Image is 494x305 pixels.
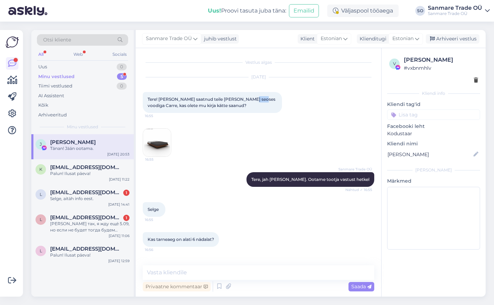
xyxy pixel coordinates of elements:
[298,35,315,43] div: Klient
[426,34,479,44] div: Arhiveeri vestlus
[43,36,71,44] span: Otsi kliente
[321,35,342,43] span: Estonian
[327,5,399,17] div: Väljaspool tööaega
[117,83,127,90] div: 0
[72,50,84,59] div: Web
[123,190,130,196] div: 1
[38,92,64,99] div: AI Assistent
[404,56,478,64] div: [PERSON_NAME]
[145,157,171,162] span: 16:55
[50,252,130,258] div: Palun! Ilusat päeva!
[387,90,480,97] div: Kliendi info
[428,5,490,16] a: Sanmare Trade OÜSanmare Trade OÜ
[50,145,130,152] div: Tänan! Jään ootama.
[39,167,42,172] span: k
[50,139,96,145] span: Jekaterina Dubinina
[338,167,372,172] span: Sanmare Trade OÜ
[148,97,276,108] span: Tere! [PERSON_NAME] saatnud teile [PERSON_NAME] seoses voodiga Carre, kas olete mu kirja kätte sa...
[38,73,75,80] div: Minu vestlused
[143,129,171,157] img: Attachment
[404,64,478,72] div: # vxbnmhlv
[117,63,127,70] div: 0
[37,50,45,59] div: All
[107,152,130,157] div: [DATE] 20:53
[143,59,374,66] div: Vestlus algas
[143,282,211,291] div: Privaatne kommentaar
[201,35,237,43] div: juhib vestlust
[108,202,130,207] div: [DATE] 14:41
[145,217,171,222] span: 16:55
[148,237,214,242] span: Kas tarneaeg on alati 6 nädalat?
[351,283,371,290] span: Saada
[40,248,42,253] span: l
[40,217,42,222] span: l
[146,35,192,43] span: Sanmare Trade OÜ
[387,101,480,108] p: Kliendi tag'id
[387,167,480,173] div: [PERSON_NAME]
[208,7,221,14] b: Uus!
[387,130,480,137] p: Kodustaar
[40,192,42,197] span: l
[50,246,123,252] span: labioliver@outlook.com
[50,196,130,202] div: Selge, aitäh info eest.
[6,36,19,49] img: Askly Logo
[109,177,130,182] div: [DATE] 11:22
[148,207,159,212] span: Selge
[50,170,130,177] div: Palun! Ilusat päeva!
[143,74,374,80] div: [DATE]
[50,189,123,196] span: labioliver@outlook.com
[38,112,67,119] div: Arhiveeritud
[428,5,482,11] div: Sanmare Trade OÜ
[387,140,480,147] p: Kliendi nimi
[387,123,480,130] p: Facebooki leht
[38,102,48,109] div: Kõik
[40,142,42,147] span: J
[393,61,396,66] span: v
[111,50,128,59] div: Socials
[387,109,480,120] input: Lisa tag
[145,113,171,119] span: 16:55
[387,177,480,185] p: Märkmed
[38,63,47,70] div: Uus
[50,221,130,233] div: [PERSON_NAME] так, я жду ещё 5.09, но если не будет тогда будем решать о возврате денег!
[415,6,425,16] div: SO
[123,215,130,221] div: 1
[428,11,482,16] div: Sanmare Trade OÜ
[145,247,171,252] span: 16:56
[50,164,123,170] span: ktambets@gmaul.com
[208,7,286,15] div: Proovi tasuta juba täna:
[117,73,127,80] div: 5
[392,35,414,43] span: Estonian
[50,214,123,221] span: lenchikshvudka@gmail.com
[251,177,369,182] span: Tere, jah [PERSON_NAME]. Ootame tootja vastust hetkel
[109,233,130,238] div: [DATE] 11:06
[67,124,98,130] span: Minu vestlused
[345,187,372,192] span: Nähtud ✓ 16:55
[38,83,72,90] div: Tiimi vestlused
[289,4,319,17] button: Emailid
[108,258,130,264] div: [DATE] 12:59
[387,151,472,158] input: Lisa nimi
[357,35,386,43] div: Klienditugi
